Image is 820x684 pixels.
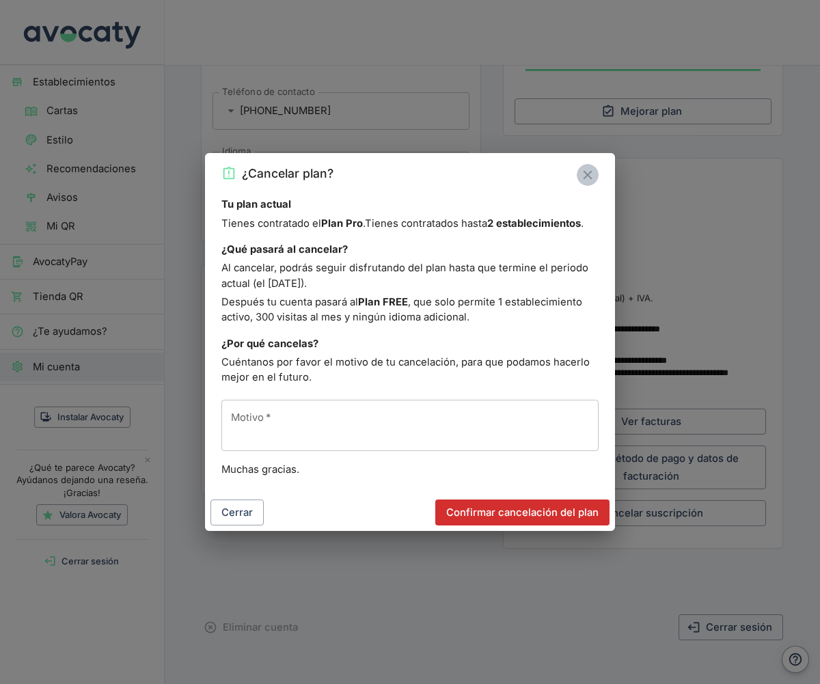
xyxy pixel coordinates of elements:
[221,242,599,257] p: ¿Qué pasará al cancelar?
[210,500,264,525] button: Cerrar
[358,296,408,308] strong: Plan FREE
[221,260,599,291] p: Al cancelar, podrás seguir disfrutando del plan hasta que termine el periodo actual (el [DATE]).
[435,500,610,525] button: Confirmar cancelación del plan
[487,217,581,230] strong: 2 establecimientos
[321,217,363,230] strong: Plan Pro
[221,197,599,212] p: Tu plan actual
[221,216,599,231] p: Tienes contratado el . Tienes contratados hasta .
[242,164,333,183] h2: ¿Cancelar plan?
[221,462,599,477] p: Muchas gracias.
[577,164,599,186] button: Cerrar
[221,295,599,325] p: Después tu cuenta pasará al , que solo permite 1 establecimiento activo, 300 visitas al mes y nin...
[221,336,599,351] p: ¿Por qué cancelas?
[221,355,599,385] p: Cuéntanos por favor el motivo de tu cancelación, para que podamos hacerlo mejor en el futuro.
